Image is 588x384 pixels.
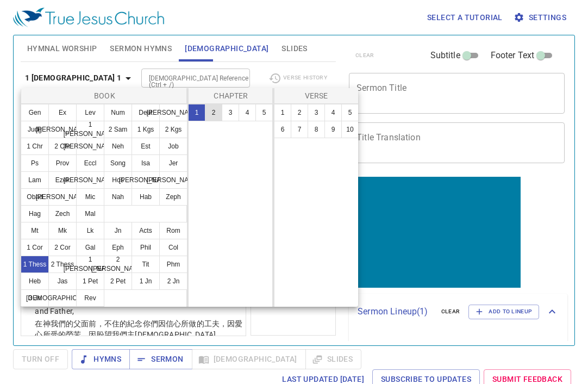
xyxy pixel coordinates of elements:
button: 10 [341,121,359,138]
button: Lev [76,104,104,121]
button: 2 Sam [104,121,132,138]
button: 2 [PERSON_NAME] [104,256,132,273]
button: Mal [76,205,104,222]
button: Isa [132,154,160,172]
button: 2 [205,104,222,121]
button: [PERSON_NAME] [48,188,77,206]
button: 5 [255,104,273,121]
p: Chapter [191,90,271,101]
button: Obad [21,188,49,206]
button: 1 [274,104,291,121]
button: Hab [132,188,160,206]
button: [PERSON_NAME] [76,171,104,189]
button: 4 [324,104,342,121]
button: 2 Cor [48,239,77,256]
button: Heb [21,272,49,290]
button: [PERSON_NAME] [76,138,104,155]
button: Ps [21,154,49,172]
button: Acts [132,222,160,239]
button: Zech [48,205,77,222]
button: Mt [21,222,49,239]
p: Book [23,90,186,101]
button: 3 [308,104,325,121]
button: Neh [104,138,132,155]
button: 2 Chr [48,138,77,155]
button: 2 Pet [104,272,132,290]
button: Ex [48,104,77,121]
button: 2 Thess [48,256,77,273]
button: [PERSON_NAME] [159,171,187,189]
button: 3 [222,104,239,121]
button: Eccl [76,154,104,172]
button: Jer [159,154,187,172]
button: 1 Thess [21,256,49,273]
button: Jas [48,272,77,290]
button: 1 [PERSON_NAME] [76,256,104,273]
button: Eph [104,239,132,256]
button: 5 [341,104,359,121]
button: 3 Jn [21,289,49,307]
button: Phm [159,256,187,273]
button: 1 Chr [21,138,49,155]
button: Rom [159,222,187,239]
button: Num [104,104,132,121]
button: Ezek [48,171,77,189]
button: [PERSON_NAME] [48,121,77,138]
button: 1 [188,104,205,121]
button: 1 Jn [132,272,160,290]
button: Lam [21,171,49,189]
button: 4 [239,104,256,121]
button: 9 [324,121,342,138]
button: 7 [291,121,308,138]
button: 6 [274,121,291,138]
button: Judg [21,121,49,138]
button: Rev [76,289,104,307]
button: 1 Pet [76,272,104,290]
button: 8 [308,121,325,138]
button: Deut [132,104,160,121]
button: Jn [104,222,132,239]
button: 2 Kgs [159,121,187,138]
button: Hos [104,171,132,189]
button: Lk [76,222,104,239]
button: Song [104,154,132,172]
button: Phil [132,239,160,256]
button: 2 Jn [159,272,187,290]
button: 1 Cor [21,239,49,256]
button: Hag [21,205,49,222]
button: Est [132,138,160,155]
button: [PERSON_NAME] [159,104,187,121]
button: Nah [104,188,132,206]
button: Gen [21,104,49,121]
button: Zeph [159,188,187,206]
button: [DEMOGRAPHIC_DATA] [48,289,77,307]
button: Mic [76,188,104,206]
button: Gal [76,239,104,256]
button: Prov [48,154,77,172]
button: 1 Kgs [132,121,160,138]
button: 2 [291,104,308,121]
button: Job [159,138,187,155]
button: Col [159,239,187,256]
button: 1 [PERSON_NAME] [76,121,104,138]
button: [PERSON_NAME] [132,171,160,189]
p: Verse [277,90,356,101]
button: Tit [132,256,160,273]
button: Mk [48,222,77,239]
